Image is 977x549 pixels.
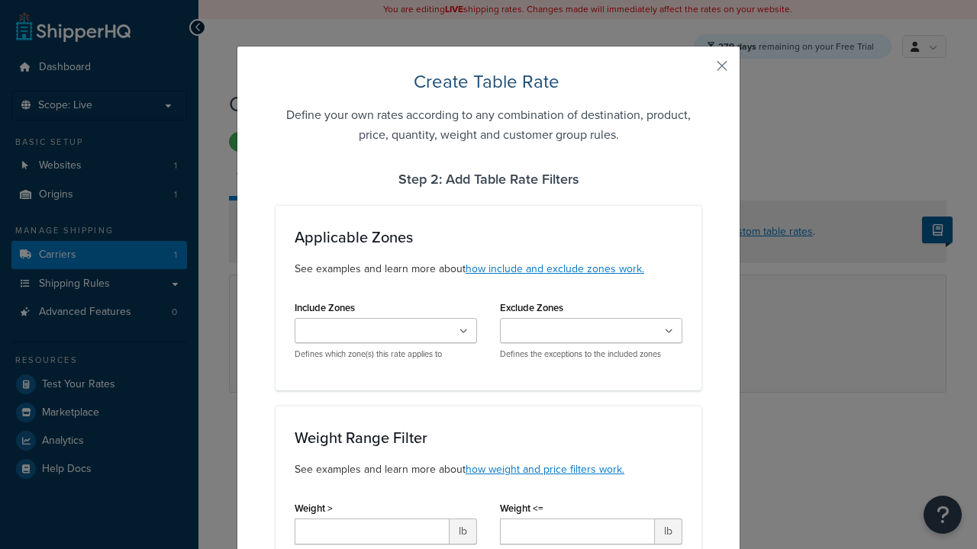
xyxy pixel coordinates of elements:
[500,502,543,514] label: Weight <=
[500,302,563,313] label: Exclude Zones
[295,302,355,313] label: Include Zones
[466,461,624,477] a: how weight and price filters work.
[295,502,333,514] label: Weight >
[450,518,477,544] span: lb
[295,348,477,360] p: Defines which zone(s) this rate applies to
[655,518,682,544] span: lb
[295,429,682,446] h3: Weight Range Filter
[466,261,644,277] a: how include and exclude zones work.
[276,169,701,190] h4: Step 2: Add Table Rate Filters
[295,461,682,478] p: See examples and learn more about
[295,229,682,246] h3: Applicable Zones
[500,348,682,360] p: Defines the exceptions to the included zones
[276,105,701,145] h5: Define your own rates according to any combination of destination, product, price, quantity, weig...
[276,69,701,94] h2: Create Table Rate
[295,261,682,278] p: See examples and learn more about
